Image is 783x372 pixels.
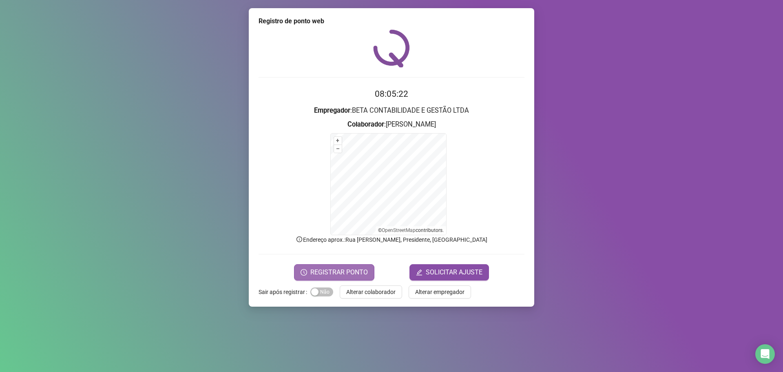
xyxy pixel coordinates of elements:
[382,227,416,233] a: OpenStreetMap
[426,267,482,277] span: SOLICITAR AJUSTE
[294,264,374,281] button: REGISTRAR PONTO
[259,285,310,298] label: Sair após registrar
[409,264,489,281] button: editSOLICITAR AJUSTE
[415,287,464,296] span: Alterar empregador
[755,344,775,364] div: Open Intercom Messenger
[259,235,524,244] p: Endereço aprox. : Rua [PERSON_NAME], Presidente, [GEOGRAPHIC_DATA]
[334,137,342,145] button: +
[373,29,410,67] img: QRPoint
[296,236,303,243] span: info-circle
[259,16,524,26] div: Registro de ponto web
[310,267,368,277] span: REGISTRAR PONTO
[416,269,422,276] span: edit
[301,269,307,276] span: clock-circle
[259,119,524,130] h3: : [PERSON_NAME]
[346,287,396,296] span: Alterar colaborador
[409,285,471,298] button: Alterar empregador
[340,285,402,298] button: Alterar colaborador
[314,107,350,114] strong: Empregador
[347,120,384,128] strong: Colaborador
[259,105,524,116] h3: : BETA CONTABILIDADE E GESTÃO LTDA
[375,89,408,99] time: 08:05:22
[378,227,444,233] li: © contributors.
[334,145,342,153] button: –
